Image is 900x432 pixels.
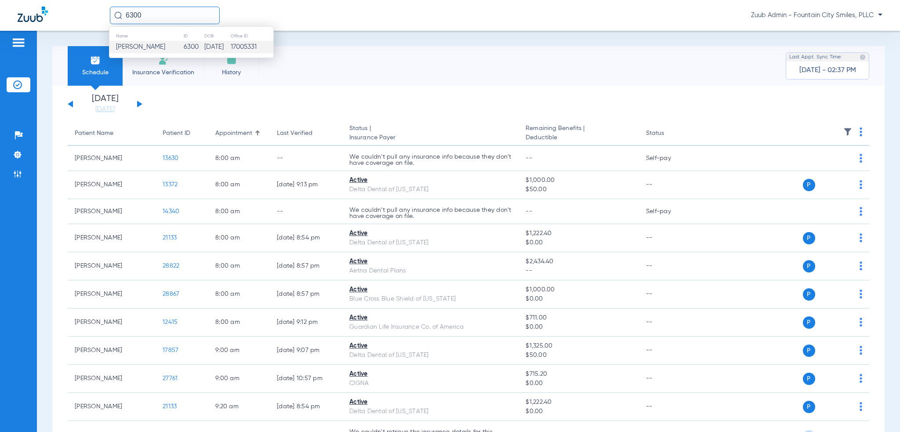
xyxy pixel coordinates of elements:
span: $2,434.40 [526,257,632,266]
img: group-dot-blue.svg [860,318,862,327]
span: [DATE] - 02:37 PM [799,66,856,75]
span: 21133 [163,235,177,241]
td: [PERSON_NAME] [68,171,156,199]
img: group-dot-blue.svg [860,207,862,216]
div: Delta Dental of [US_STATE] [349,407,512,416]
div: Active [349,341,512,351]
td: Self-pay [639,199,698,224]
td: -- [639,252,698,280]
td: -- [639,393,698,421]
td: [PERSON_NAME] [68,224,156,252]
span: Insurance Verification [129,68,197,77]
span: $1,222.40 [526,229,632,238]
td: 8:00 AM [208,252,270,280]
th: Remaining Benefits | [519,121,639,146]
div: Patient Name [75,129,149,138]
td: [DATE] 10:57 PM [270,365,342,393]
div: Delta Dental of [US_STATE] [349,185,512,194]
td: [PERSON_NAME] [68,365,156,393]
span: $50.00 [526,185,632,194]
td: 9:00 AM [208,365,270,393]
span: 28867 [163,291,179,297]
img: filter.svg [843,127,852,136]
div: Active [349,370,512,379]
div: Active [349,313,512,323]
td: 9:00 AM [208,337,270,365]
td: 8:00 AM [208,224,270,252]
span: Zuub Admin - Fountain City Smiles, PLLC [751,11,882,20]
span: -- [526,266,632,276]
img: group-dot-blue.svg [860,154,862,163]
img: Zuub Logo [18,7,48,22]
div: Active [349,229,512,238]
input: Search for patients [110,7,220,24]
div: Patient ID [163,129,190,138]
span: 14340 [163,208,179,214]
td: 8:00 AM [208,199,270,224]
td: 17005331 [230,41,273,53]
div: Active [349,398,512,407]
div: Last Verified [277,129,335,138]
td: -- [639,309,698,337]
div: Appointment [215,129,252,138]
span: History [210,68,252,77]
th: ID [183,31,204,41]
td: [DATE] 9:13 PM [270,171,342,199]
td: -- [639,280,698,309]
span: $0.00 [526,323,632,332]
img: group-dot-blue.svg [860,233,862,242]
td: [DATE] 9:12 PM [270,309,342,337]
span: P [803,401,815,413]
span: P [803,316,815,329]
span: P [803,288,815,301]
div: Patient Name [75,129,113,138]
div: Aetna Dental Plans [349,266,512,276]
td: 8:00 AM [208,146,270,171]
div: Active [349,257,512,266]
p: We couldn’t pull any insurance info because they don’t have coverage on file. [349,154,512,166]
span: $715.20 [526,370,632,379]
td: Self-pay [639,146,698,171]
div: CIGNA [349,379,512,388]
th: DOB [204,31,230,41]
span: $1,325.00 [526,341,632,351]
span: 12415 [163,319,178,325]
img: group-dot-blue.svg [860,180,862,189]
th: Status | [342,121,519,146]
img: Manual Insurance Verification [158,55,169,65]
span: P [803,260,815,272]
td: 6300 [183,41,204,53]
img: hamburger-icon [11,37,25,48]
span: 28822 [163,263,179,269]
img: group-dot-blue.svg [860,127,862,136]
span: $0.00 [526,238,632,247]
img: group-dot-blue.svg [860,346,862,355]
span: $711.00 [526,313,632,323]
td: [DATE] 9:07 PM [270,337,342,365]
a: [DATE] [79,105,131,114]
td: [DATE] 8:57 PM [270,252,342,280]
td: -- [639,171,698,199]
span: $1,000.00 [526,285,632,294]
iframe: Chat Widget [856,390,900,432]
span: $0.00 [526,379,632,388]
td: [DATE] [204,41,230,53]
th: Name [109,31,183,41]
span: Deductible [526,133,632,142]
div: Blue Cross Blue Shield of [US_STATE] [349,294,512,304]
span: P [803,179,815,191]
span: $0.00 [526,407,632,416]
span: -- [526,208,532,214]
td: 9:20 AM [208,393,270,421]
span: -- [526,155,532,161]
div: Delta Dental of [US_STATE] [349,238,512,247]
td: [PERSON_NAME] [68,252,156,280]
img: Schedule [90,55,101,65]
img: group-dot-blue.svg [860,374,862,383]
div: Patient ID [163,129,201,138]
span: P [803,373,815,385]
span: $1,222.40 [526,398,632,407]
td: [DATE] 8:57 PM [270,280,342,309]
span: 27761 [163,375,178,381]
th: Status [639,121,698,146]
